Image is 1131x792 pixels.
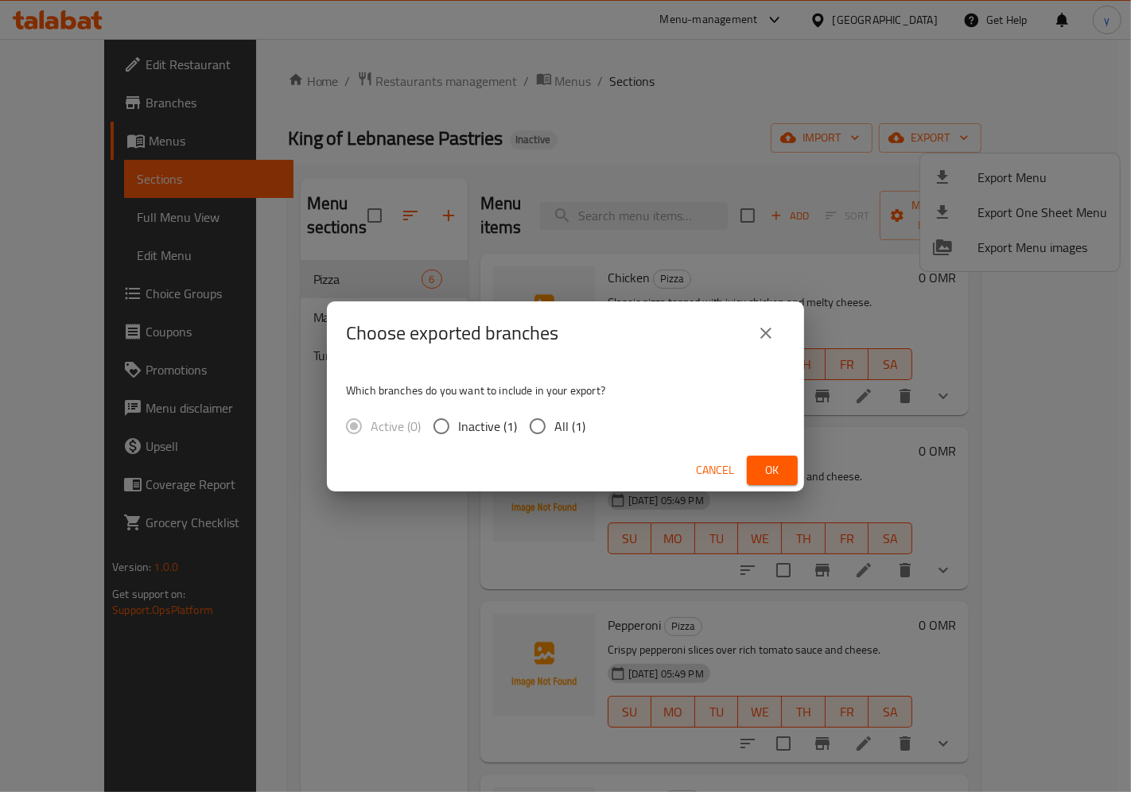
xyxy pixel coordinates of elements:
[554,417,585,436] span: All (1)
[346,382,785,398] p: Which branches do you want to include in your export?
[346,320,558,346] h2: Choose exported branches
[371,417,421,436] span: Active (0)
[696,460,734,480] span: Cancel
[747,314,785,352] button: close
[747,456,798,485] button: Ok
[458,417,517,436] span: Inactive (1)
[760,460,785,480] span: Ok
[690,456,740,485] button: Cancel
